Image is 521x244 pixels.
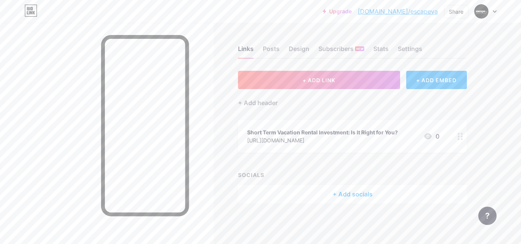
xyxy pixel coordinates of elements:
div: Settings [398,44,422,58]
div: [URL][DOMAIN_NAME] [247,136,398,144]
div: SOCIALS [238,171,467,179]
div: + Add socials [238,185,467,203]
div: Short Term Vacation Rental Investment: Is It Right for You? [247,128,398,136]
div: + ADD EMBED [406,71,467,89]
div: + Add header [238,98,278,107]
div: Design [289,44,309,58]
a: [DOMAIN_NAME]/escapeva [358,7,438,16]
img: Escape Vacation Rental Management [474,4,489,19]
a: Upgrade [323,8,352,14]
div: Subscribers [318,44,364,58]
button: + ADD LINK [238,71,400,89]
div: Share [449,8,463,16]
div: Stats [373,44,389,58]
div: Links [238,44,254,58]
div: 0 [423,132,439,141]
div: Posts [263,44,280,58]
span: + ADD LINK [302,77,335,83]
span: NEW [356,46,363,51]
